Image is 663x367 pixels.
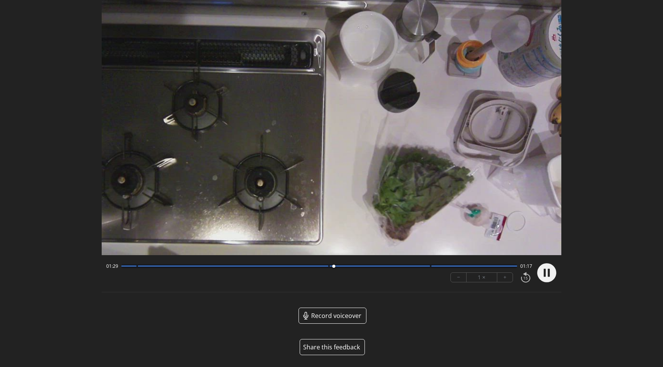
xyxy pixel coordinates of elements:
[451,273,467,282] button: −
[311,311,361,320] span: Record voiceover
[300,339,365,355] button: Share this feedback
[299,308,366,324] a: Record voiceover
[467,273,497,282] div: 1 ×
[497,273,513,282] button: +
[106,263,118,269] span: 01:29
[520,263,532,269] span: 01:17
